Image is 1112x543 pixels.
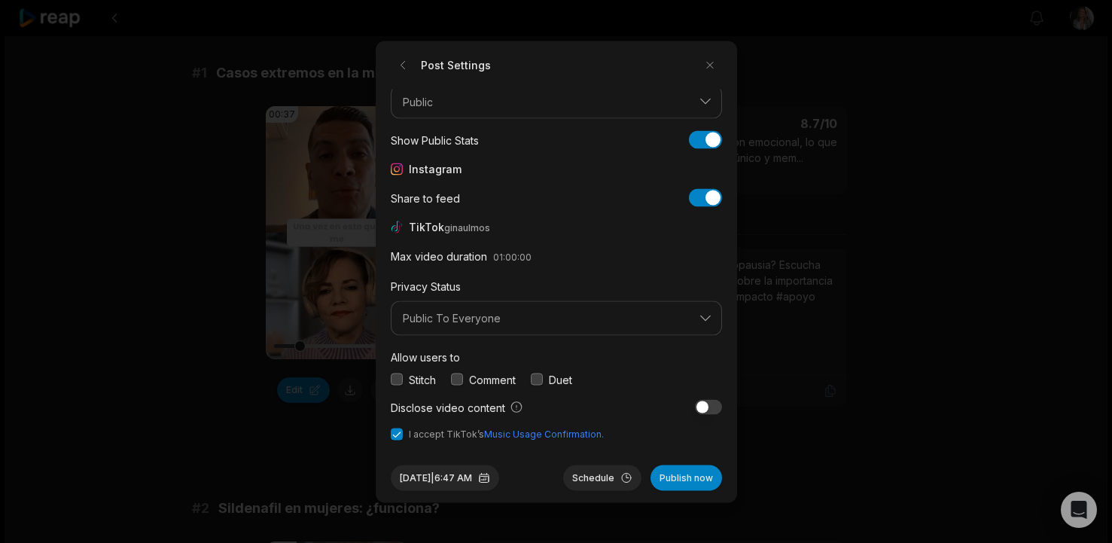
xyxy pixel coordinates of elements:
[391,350,460,363] label: Allow users to
[403,95,689,108] span: Public
[391,301,722,336] button: Public To Everyone
[650,465,722,490] button: Publish now
[469,371,516,387] label: Comment
[563,465,641,490] button: Schedule
[391,132,479,148] div: Show Public Stats
[403,312,689,325] span: Public To Everyone
[391,280,461,293] label: Privacy Status
[409,427,604,441] span: I accept TikTok’s
[391,84,722,119] button: Public
[409,161,462,177] span: Instagram
[391,53,491,77] h2: Post Settings
[391,250,487,263] label: Max video duration
[391,465,499,490] button: [DATE]|6:47 AM
[484,428,604,439] a: Music Usage Confirmation.
[409,371,436,387] label: Stitch
[391,399,523,415] label: Disclose video content
[391,190,460,206] div: Share to feed
[493,252,532,263] span: 01:00:00
[444,222,490,233] span: ginaulmos
[409,219,493,235] span: TikTok
[549,371,572,387] label: Duet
